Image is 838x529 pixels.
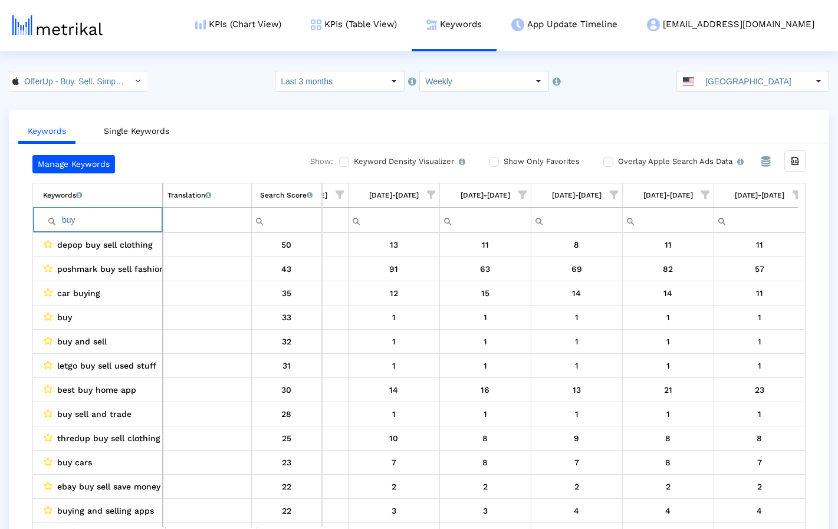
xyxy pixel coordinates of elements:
[444,455,527,470] div: 7/19/25
[444,261,527,277] div: 7/19/25
[627,358,709,373] div: 8/2/25
[531,211,622,230] input: Filter cell
[311,19,321,30] img: kpi-table-menu-icon.png
[627,237,709,252] div: 8/2/25
[714,208,805,232] td: Filter cell
[353,310,435,325] div: 7/12/25
[251,208,322,232] td: Filter cell
[256,455,318,470] div: 23
[256,479,318,494] div: 22
[298,155,333,173] div: Show:
[535,358,618,373] div: 7/26/25
[535,479,618,494] div: 7/26/25
[718,479,801,494] div: 8/9/25
[260,188,313,203] div: Search Score
[163,208,251,232] td: Filter cell
[444,406,527,422] div: 7/19/25
[353,334,435,349] div: 7/12/25
[622,183,714,208] td: Column 07/27/25-08/02/25
[384,71,404,91] div: Select
[57,382,136,397] span: best buy home app
[163,183,251,208] td: Column Translation
[57,358,156,373] span: letgo buy sell used stuff
[369,188,419,203] div: [DATE]-[DATE]
[623,211,714,230] input: Filter cell
[714,211,806,230] input: Filter cell
[256,358,318,373] div: 31
[251,183,322,208] td: Column Search Score
[610,190,618,199] span: Show filter options for column '07/20/25-07/26/25'
[57,431,160,446] span: thredup buy sell clothing
[353,406,435,422] div: 7/12/25
[552,188,602,203] div: [DATE]-[DATE]
[627,285,709,301] div: 8/2/25
[353,358,435,373] div: 7/12/25
[57,310,72,325] span: buy
[33,208,163,232] td: Filter cell
[12,15,103,35] img: metrical-logo-light.png
[627,334,709,349] div: 8/2/25
[426,19,437,30] img: keywords.png
[528,71,548,91] div: Select
[518,190,527,199] span: Show filter options for column '07/13/25-07/19/25'
[535,503,618,518] div: 7/26/25
[535,285,618,301] div: 7/26/25
[57,503,154,518] span: buying and selling apps
[718,285,801,301] div: 8/9/25
[701,190,709,199] span: Show filter options for column '07/27/25-08/02/25'
[256,503,318,518] div: 22
[718,237,801,252] div: 8/9/25
[627,455,709,470] div: 8/2/25
[531,183,622,208] td: Column 07/20/25-07/26/25
[627,479,709,494] div: 8/2/25
[57,406,132,422] span: buy sell and trade
[718,455,801,470] div: 8/9/25
[336,190,344,199] span: Show filter options for column '06/29/25-07/05/25'
[353,285,435,301] div: 7/12/25
[94,120,179,142] a: Single Keywords
[353,382,435,397] div: 7/12/25
[531,208,622,232] td: Filter cell
[622,208,714,232] td: Filter cell
[784,150,806,172] div: Export all data
[718,503,801,518] div: 8/9/25
[256,261,318,277] div: 43
[167,188,211,203] div: Translation
[256,431,318,446] div: 25
[256,237,318,252] div: 50
[535,406,618,422] div: 7/26/25
[57,479,160,494] span: ebay buy sell save money
[57,455,92,470] span: buy cars
[439,183,531,208] td: Column 07/13/25-07/19/25
[439,208,531,232] td: Filter cell
[18,120,75,144] a: Keywords
[57,261,165,277] span: poshmark buy sell fashion
[627,503,709,518] div: 8/2/25
[735,188,784,203] div: [DATE]-[DATE]
[718,406,801,422] div: 8/9/25
[627,310,709,325] div: 8/2/25
[348,208,439,232] td: Filter cell
[348,183,439,208] td: Column 07/06/25-07/12/25
[718,261,801,277] div: 8/9/25
[427,190,435,199] span: Show filter options for column '07/06/25-07/12/25'
[643,188,693,203] div: [DATE]-[DATE]
[444,479,527,494] div: 7/19/25
[353,455,435,470] div: 7/12/25
[444,382,527,397] div: 7/19/25
[353,261,435,277] div: 7/12/25
[256,310,318,325] div: 33
[353,503,435,518] div: 7/12/25
[444,285,527,301] div: 7/19/25
[444,310,527,325] div: 7/19/25
[256,285,318,301] div: 35
[535,261,618,277] div: 7/26/25
[444,334,527,349] div: 7/19/25
[809,71,829,91] div: Select
[32,155,115,173] a: Manage Keywords
[535,310,618,325] div: 7/26/25
[535,334,618,349] div: 7/26/25
[718,382,801,397] div: 8/9/25
[256,334,318,349] div: 32
[353,237,435,252] div: 7/12/25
